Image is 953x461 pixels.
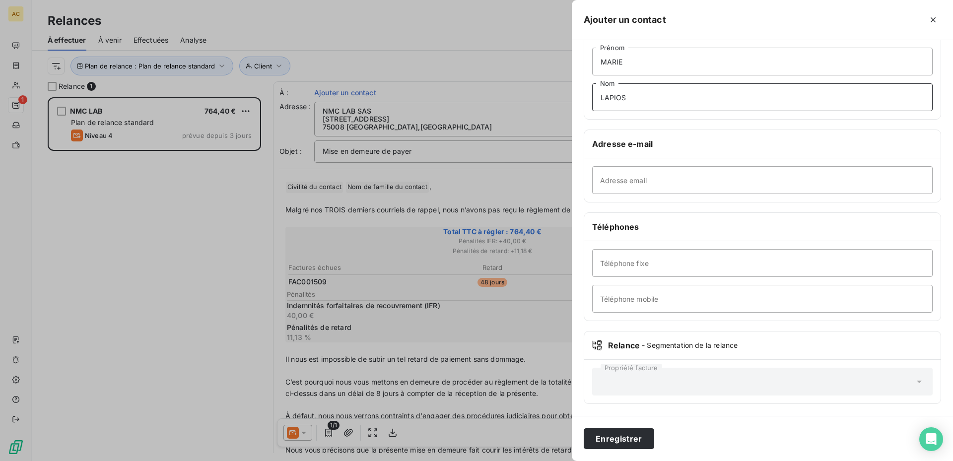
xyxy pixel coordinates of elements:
[642,340,738,350] span: - Segmentation de la relance
[919,427,943,451] div: Open Intercom Messenger
[592,48,933,75] input: placeholder
[592,221,933,233] h6: Téléphones
[592,166,933,194] input: placeholder
[592,339,933,351] div: Relance
[592,285,933,313] input: placeholder
[592,249,933,277] input: placeholder
[592,83,933,111] input: placeholder
[584,13,666,27] h5: Ajouter un contact
[592,138,933,150] h6: Adresse e-mail
[584,428,654,449] button: Enregistrer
